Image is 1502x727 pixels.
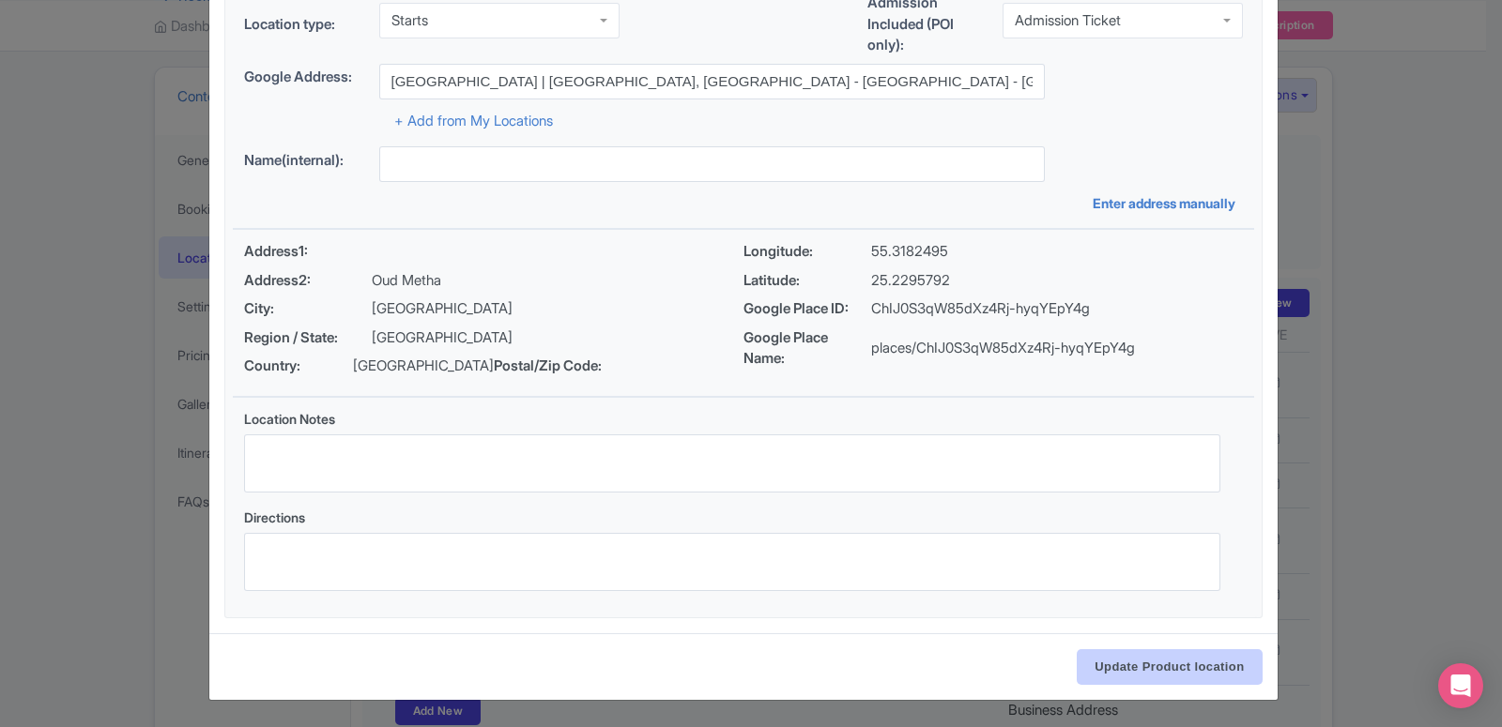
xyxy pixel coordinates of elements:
[743,241,871,263] span: Longitude:
[244,411,335,427] span: Location Notes
[871,338,1135,359] p: places/ChIJ0S3qW85dXz4Rj-hyqYEpY4g
[494,356,621,377] span: Postal/Zip Code:
[372,298,513,320] p: [GEOGRAPHIC_DATA]
[372,270,441,292] p: Oud Metha
[871,298,1090,320] p: ChIJ0S3qW85dXz4Rj-hyqYEpY4g
[743,298,871,320] span: Google Place ID:
[743,270,871,292] span: Latitude:
[394,112,553,129] a: + Add from My Locations
[871,270,950,292] p: 25.2295792
[353,356,494,377] p: [GEOGRAPHIC_DATA]
[743,327,871,370] span: Google Place Name:
[244,241,372,263] span: Address1:
[391,12,428,29] div: Starts
[871,241,948,263] p: 55.3182495
[244,150,364,172] label: Name(internal):
[244,509,305,525] span: Directions
[1015,12,1121,29] div: Admission Ticket
[372,327,513,349] p: [GEOGRAPHIC_DATA]
[379,64,1045,99] input: Search address
[244,356,353,377] span: Country:
[244,327,372,349] span: Region / State:
[1093,193,1243,213] a: Enter address manually
[244,270,372,292] span: Address2:
[244,67,364,88] label: Google Address:
[244,14,364,36] label: Location type:
[244,298,372,320] span: City:
[1077,649,1262,685] input: Update Product location
[1438,663,1483,708] div: Open Intercom Messenger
